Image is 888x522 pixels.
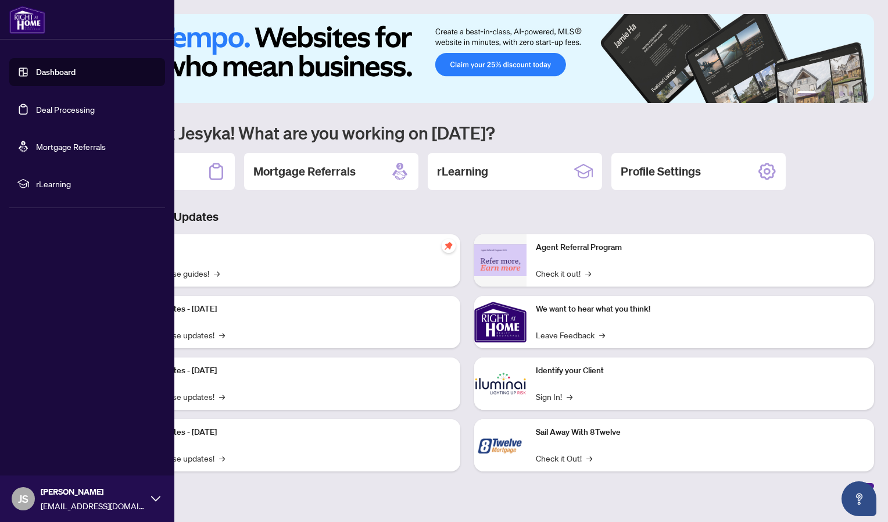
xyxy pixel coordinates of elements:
[41,485,145,498] span: [PERSON_NAME]
[536,241,865,254] p: Agent Referral Program
[536,328,605,341] a: Leave Feedback→
[122,364,451,377] p: Platform Updates - [DATE]
[9,6,45,34] img: logo
[536,426,865,439] p: Sail Away With 8Twelve
[474,357,527,410] img: Identify your Client
[36,104,95,115] a: Deal Processing
[536,390,572,403] a: Sign In!→
[437,163,488,180] h2: rLearning
[848,91,853,96] button: 5
[839,91,844,96] button: 4
[36,177,157,190] span: rLearning
[442,239,456,253] span: pushpin
[219,390,225,403] span: →
[219,452,225,464] span: →
[858,91,862,96] button: 6
[797,91,816,96] button: 1
[567,390,572,403] span: →
[36,67,76,77] a: Dashboard
[536,303,865,316] p: We want to hear what you think!
[219,328,225,341] span: →
[621,163,701,180] h2: Profile Settings
[474,296,527,348] img: We want to hear what you think!
[536,267,591,280] a: Check it out!→
[60,121,874,144] h1: Welcome back Jesyka! What are you working on [DATE]?
[599,328,605,341] span: →
[60,14,874,103] img: Slide 0
[214,267,220,280] span: →
[18,491,28,507] span: JS
[253,163,356,180] h2: Mortgage Referrals
[122,241,451,254] p: Self-Help
[474,419,527,471] img: Sail Away With 8Twelve
[536,452,592,464] a: Check it Out!→
[122,303,451,316] p: Platform Updates - [DATE]
[842,481,876,516] button: Open asap
[536,364,865,377] p: Identify your Client
[830,91,835,96] button: 3
[60,209,874,225] h3: Brokerage & Industry Updates
[41,499,145,512] span: [EMAIL_ADDRESS][DOMAIN_NAME]
[474,244,527,276] img: Agent Referral Program
[586,452,592,464] span: →
[122,426,451,439] p: Platform Updates - [DATE]
[821,91,825,96] button: 2
[585,267,591,280] span: →
[36,141,106,152] a: Mortgage Referrals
